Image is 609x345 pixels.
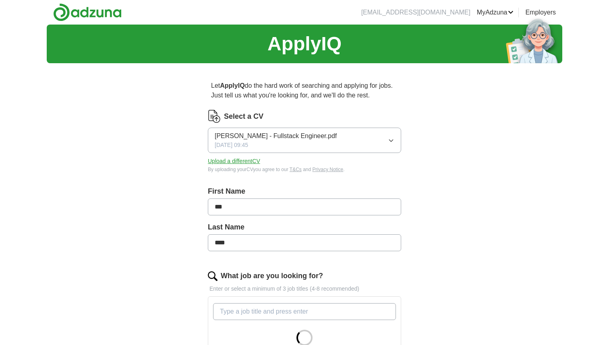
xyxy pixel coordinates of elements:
label: First Name [208,186,401,197]
p: Let do the hard work of searching and applying for jobs. Just tell us what you're looking for, an... [208,78,401,103]
h1: ApplyIQ [267,29,342,58]
button: [PERSON_NAME] - Fullstack Engineer.pdf[DATE] 09:45 [208,128,401,153]
label: Select a CV [224,111,263,122]
label: What job are you looking for? [221,271,323,281]
img: search.png [208,271,217,281]
img: Adzuna logo [53,3,122,21]
li: [EMAIL_ADDRESS][DOMAIN_NAME] [361,8,470,17]
span: [DATE] 09:45 [215,141,248,149]
a: T&Cs [290,167,302,172]
span: [PERSON_NAME] - Fullstack Engineer.pdf [215,131,337,141]
a: Privacy Notice [313,167,344,172]
img: CV Icon [208,110,221,123]
input: Type a job title and press enter [213,303,396,320]
div: By uploading your CV you agree to our and . [208,166,401,173]
a: Employers [525,8,556,17]
label: Last Name [208,222,401,233]
a: MyAdzuna [477,8,514,17]
button: Upload a differentCV [208,157,260,165]
p: Enter or select a minimum of 3 job titles (4-8 recommended) [208,285,401,293]
strong: ApplyIQ [220,82,244,89]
